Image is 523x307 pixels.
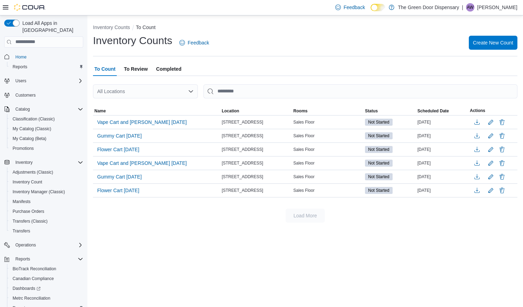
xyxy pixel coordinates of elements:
span: [STREET_ADDRESS] [222,147,263,152]
span: Catalog [13,105,83,113]
span: Load More [294,212,317,219]
button: Users [13,77,29,85]
button: Edit count details [487,185,495,196]
span: Canadian Compliance [13,276,54,281]
a: Customers [13,91,38,99]
button: Classification (Classic) [7,114,86,124]
span: Inventory Manager (Classic) [13,189,65,195]
span: Manifests [13,199,30,204]
a: Adjustments (Classic) [10,168,56,176]
button: Inventory Counts [93,25,130,30]
span: Adjustments (Classic) [10,168,83,176]
button: Purchase Orders [7,207,86,216]
span: [STREET_ADDRESS] [222,133,263,139]
button: Transfers [7,226,86,236]
button: Transfers (Classic) [7,216,86,226]
span: Reports [15,256,30,262]
span: Purchase Orders [10,207,83,216]
button: Gummy Cart [DATE] [94,172,144,182]
button: Catalog [13,105,33,113]
button: Reports [13,255,33,263]
span: Completed [156,62,181,76]
span: Rooms [293,108,308,114]
a: Feedback [332,0,368,14]
span: [STREET_ADDRESS] [222,188,263,193]
a: BioTrack Reconciliation [10,265,59,273]
span: Feedback [344,4,365,11]
button: Catalog [1,104,86,114]
a: Transfers (Classic) [10,217,50,225]
a: Feedback [177,36,212,50]
button: Metrc Reconciliation [7,293,86,303]
span: Customers [15,92,36,98]
span: BioTrack Reconciliation [10,265,83,273]
button: Adjustments (Classic) [7,167,86,177]
button: Home [1,52,86,62]
button: Inventory [13,158,35,167]
span: Purchase Orders [13,209,44,214]
span: Inventory [13,158,83,167]
button: Reports [1,254,86,264]
span: Vape Cart and [PERSON_NAME] [DATE] [97,160,187,167]
span: Transfers (Classic) [10,217,83,225]
button: Edit count details [487,172,495,182]
span: Feedback [188,39,209,46]
span: Users [15,78,26,84]
p: [PERSON_NAME] [477,3,517,12]
span: Not Started [368,174,389,180]
button: Canadian Compliance [7,274,86,284]
button: Delete [498,145,506,154]
span: Not Started [368,160,389,166]
a: Purchase Orders [10,207,47,216]
button: Name [93,107,220,115]
span: Gummy Cart [DATE] [97,173,142,180]
button: Open list of options [188,89,194,94]
span: Create New Count [473,39,513,46]
a: My Catalog (Classic) [10,125,54,133]
p: | [462,3,463,12]
button: Delete [498,173,506,181]
button: Flower Cart [DATE] [94,144,142,155]
span: Not Started [365,146,393,153]
p: The Green Door Dispensary [398,3,459,12]
span: Inventory Manager (Classic) [10,188,83,196]
span: Customers [13,91,83,99]
span: My Catalog (Beta) [10,134,83,143]
span: Reports [13,64,27,70]
span: Dashboards [13,286,41,291]
button: Users [1,76,86,86]
div: Sales Floor [292,132,364,140]
span: Transfers (Classic) [13,218,48,224]
button: BioTrack Reconciliation [7,264,86,274]
span: Not Started [365,173,393,180]
button: My Catalog (Classic) [7,124,86,134]
button: Edit count details [487,158,495,168]
div: [DATE] [416,132,468,140]
span: Name [94,108,106,114]
span: Classification (Classic) [13,116,55,122]
a: Metrc Reconciliation [10,294,53,302]
span: Flower Cart [DATE] [97,146,139,153]
a: Reports [10,63,30,71]
button: Vape Cart and [PERSON_NAME] [DATE] [94,117,189,127]
input: This is a search bar. After typing your query, hit enter to filter the results lower in the page. [203,84,517,98]
span: Users [13,77,83,85]
button: Delete [498,159,506,167]
span: Not Started [368,119,389,125]
div: Sales Floor [292,173,364,181]
div: [DATE] [416,145,468,154]
div: [DATE] [416,186,468,195]
a: Dashboards [7,284,86,293]
button: Flower Cart [DATE] [94,185,142,196]
a: My Catalog (Beta) [10,134,49,143]
span: Dashboards [10,284,83,293]
div: Sales Floor [292,186,364,195]
span: My Catalog (Classic) [10,125,83,133]
button: Location [220,107,292,115]
button: My Catalog (Beta) [7,134,86,144]
span: [STREET_ADDRESS] [222,174,263,180]
a: Dashboards [10,284,43,293]
span: Transfers [10,227,83,235]
button: To Count [136,25,156,30]
button: Customers [1,90,86,100]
